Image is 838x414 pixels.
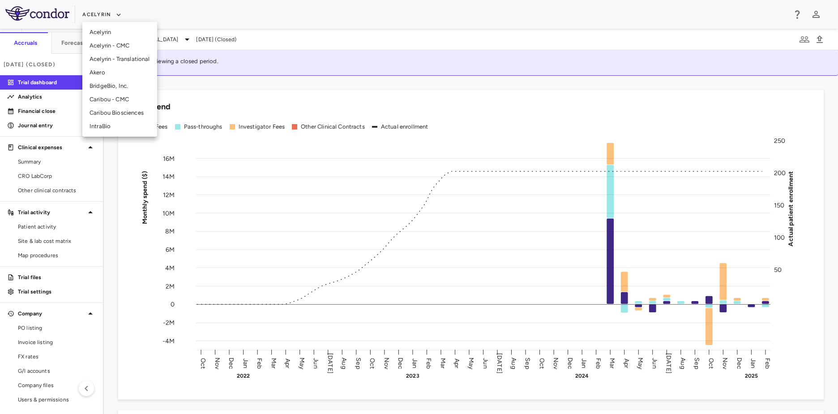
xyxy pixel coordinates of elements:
[82,22,157,137] ul: Menu
[82,79,157,93] li: BridgeBio, Inc.
[82,39,157,52] li: Acelyrin - CMC
[82,52,157,66] li: Acelyrin - Translational
[82,120,157,133] li: IntraBio
[82,26,157,39] li: Acelyrin
[82,93,157,106] li: Caribou - CMC
[82,66,157,79] li: Akero
[82,106,157,120] li: Caribou Biosciences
